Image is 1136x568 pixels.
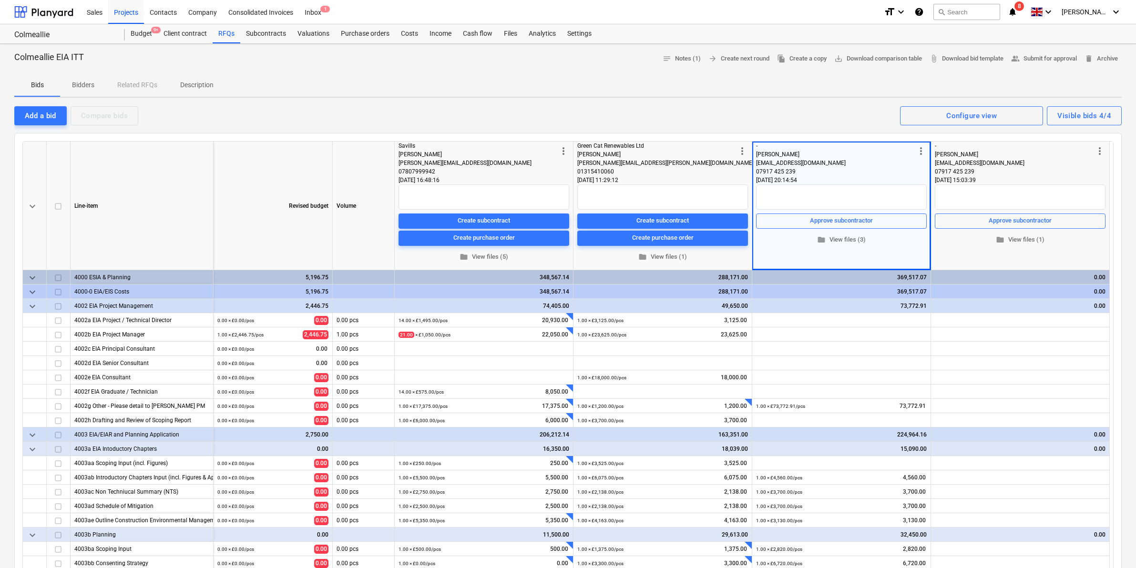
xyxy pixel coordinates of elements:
div: Colmeallie [14,30,113,40]
small: 0.00 × £0.00 / pcs [217,504,254,509]
div: 4000 ESIA & Planning [74,270,209,284]
small: 1.00 × £2,820.00 / pcs [756,547,802,552]
div: 369,517.07 [756,270,927,284]
span: [PERSON_NAME] Jack [1062,8,1109,16]
div: Add a bid [25,110,56,122]
div: 348,567.14 [399,284,569,299]
div: 1.00 pcs [333,327,395,342]
span: 6,720.00 [902,559,927,568]
span: 0.00 [314,545,328,554]
div: 0.00 [935,527,1105,542]
span: [PERSON_NAME][EMAIL_ADDRESS][PERSON_NAME][DOMAIN_NAME] [577,160,754,166]
span: 0.00 [314,373,328,382]
span: keyboard_arrow_down [27,286,38,298]
div: 2,446.75 [217,299,328,313]
div: 4002a EIA Project / Technical Director [74,313,209,327]
div: 49,650.00 [577,299,748,313]
small: 1.00 × £2,750.00 / pcs [399,489,445,495]
span: 500.00 [549,545,569,553]
small: 1.00 × £2,446.75 / pcs [217,332,264,337]
div: Volume [333,142,395,270]
div: Line-item [71,142,214,270]
div: 4003b Planning [74,527,209,541]
span: more_vert [1094,145,1105,157]
span: 20,930.00 [541,316,569,325]
span: 0.00 [314,402,328,411]
small: 0.00 × £0.00 / pcs [217,489,254,495]
button: Configure view [900,106,1043,125]
small: 1.00 × £17,375.00 / pcs [399,404,448,409]
div: Purchase orders [335,24,395,43]
span: 3,700.00 [723,416,748,425]
small: 0.00 × £0.00 / pcs [217,346,254,352]
span: Submit for approval [1011,53,1077,64]
div: 4002d EIA Senior Consultant [74,356,209,370]
small: 14.00 × £575.00 / pcs [399,389,444,395]
p: Bidders [72,80,94,90]
div: 0.00 pcs [333,413,395,427]
small: 1.00 × £0.00 / pcs [399,561,435,566]
span: 0.00 [556,559,569,568]
i: keyboard_arrow_down [1043,6,1054,18]
span: 2,138.00 [723,502,748,510]
span: keyboard_arrow_down [27,201,38,212]
a: Settings [562,24,597,43]
a: Valuations [292,24,335,43]
span: file_copy [777,54,786,63]
div: 0.00 pcs [333,499,395,513]
small: 1.00 × £3,525.00 / pcs [577,461,624,466]
small: 1.00 × £2,138.00 / pcs [577,504,624,509]
div: Green Cat Renewables Ltd [577,142,737,150]
div: Configure view [946,110,997,122]
div: 15,090.00 [756,442,927,456]
div: 0.00 [217,527,328,542]
button: View files (3) [756,232,927,247]
div: Approve subcontractor [989,215,1052,226]
span: Download bid template [930,53,1003,64]
span: 0.00 [314,502,328,511]
span: 22,050.00 [541,331,569,339]
span: 0.00 [314,473,328,482]
span: 2,138.00 [723,488,748,496]
a: Subcontracts [240,24,292,43]
div: 0.00 [217,442,328,456]
span: 0.00 [315,359,328,367]
span: 0.00 [314,559,328,568]
span: 8,050.00 [544,388,569,396]
span: 5,500.00 [544,474,569,482]
small: 1.00 × £18,000.00 / pcs [577,375,626,380]
span: more_vert [737,145,748,157]
a: Files [498,24,523,43]
div: [DATE] 15:03:39 [935,176,1105,184]
div: 4000-0 EIA/EIS Costs [74,284,209,298]
span: more_vert [915,145,927,157]
p: Bids [26,80,49,90]
small: 0.00 × £0.00 / pcs [217,404,254,409]
a: Download comparison table [830,51,926,66]
div: [PERSON_NAME] [399,150,558,159]
div: 32,450.00 [756,527,927,542]
button: Search [933,4,1000,20]
div: 07917 425 239 [935,167,1094,176]
span: 1,200.00 [723,402,748,410]
small: 1.00 × £2,138.00 / pcs [577,489,624,495]
small: 1.00 × £6,075.00 / pcs [577,475,624,480]
span: folder [817,235,826,244]
i: format_size [884,6,895,18]
div: 0.00 pcs [333,470,395,485]
div: Income [424,24,457,43]
span: 0.00 [314,387,328,396]
span: folder [996,235,1004,244]
button: Notes (1) [659,51,705,66]
small: 0.00 × £0.00 / pcs [217,389,254,395]
a: Budget9+ [125,24,158,43]
div: [PERSON_NAME] [935,150,1094,159]
div: 5,196.75 [217,270,328,284]
div: 07807999942 [399,167,558,176]
div: 0.00 pcs [333,513,395,527]
span: Download comparison table [834,53,922,64]
small: 0.00 × £0.00 / pcs [217,518,254,523]
div: 29,613.00 [577,527,748,542]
